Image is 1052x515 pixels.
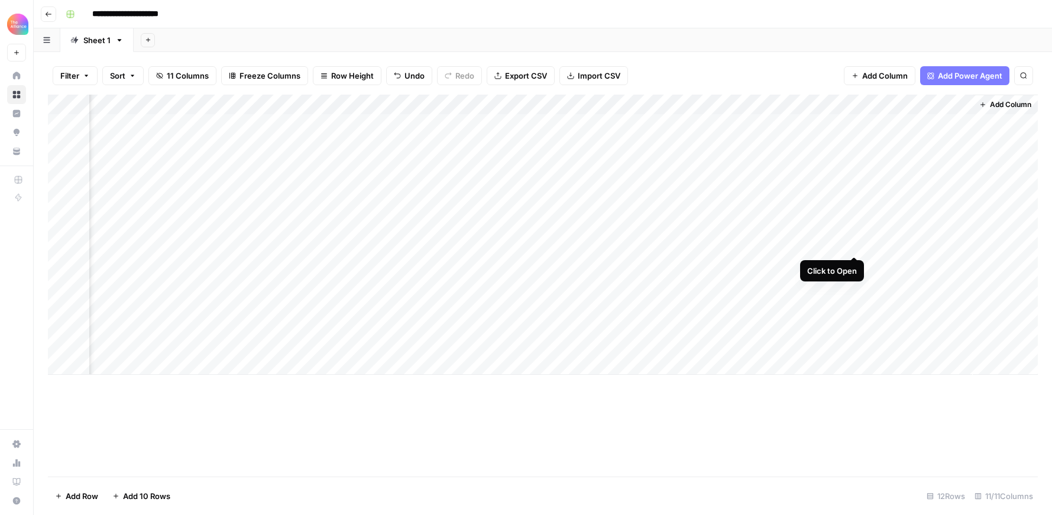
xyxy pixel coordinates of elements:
[7,123,26,142] a: Opportunities
[239,70,300,82] span: Freeze Columns
[110,70,125,82] span: Sort
[487,66,555,85] button: Export CSV
[505,70,547,82] span: Export CSV
[148,66,216,85] button: 11 Columns
[83,34,111,46] div: Sheet 1
[66,490,98,502] span: Add Row
[331,70,374,82] span: Row Height
[404,70,425,82] span: Undo
[578,70,620,82] span: Import CSV
[7,85,26,104] a: Browse
[807,265,857,277] div: Click to Open
[862,70,908,82] span: Add Column
[975,97,1036,112] button: Add Column
[990,99,1031,110] span: Add Column
[7,142,26,161] a: Your Data
[920,66,1009,85] button: Add Power Agent
[123,490,170,502] span: Add 10 Rows
[105,487,177,506] button: Add 10 Rows
[7,491,26,510] button: Help + Support
[7,9,26,39] button: Workspace: Alliance
[102,66,144,85] button: Sort
[7,472,26,491] a: Learning Hub
[386,66,432,85] button: Undo
[922,487,970,506] div: 12 Rows
[7,454,26,472] a: Usage
[844,66,915,85] button: Add Column
[7,66,26,85] a: Home
[559,66,628,85] button: Import CSV
[970,487,1038,506] div: 11/11 Columns
[221,66,308,85] button: Freeze Columns
[7,435,26,454] a: Settings
[53,66,98,85] button: Filter
[60,28,134,52] a: Sheet 1
[48,487,105,506] button: Add Row
[437,66,482,85] button: Redo
[167,70,209,82] span: 11 Columns
[7,14,28,35] img: Alliance Logo
[313,66,381,85] button: Row Height
[455,70,474,82] span: Redo
[938,70,1002,82] span: Add Power Agent
[60,70,79,82] span: Filter
[7,104,26,123] a: Insights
